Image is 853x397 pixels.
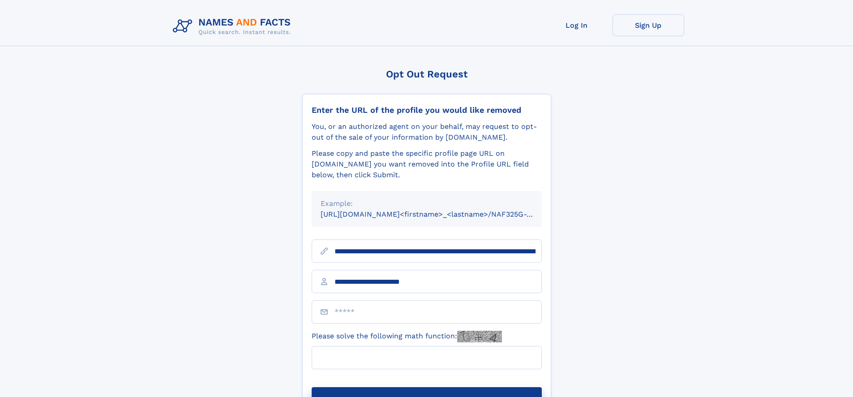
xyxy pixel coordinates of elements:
[312,331,502,342] label: Please solve the following math function:
[302,68,551,80] div: Opt Out Request
[312,105,542,115] div: Enter the URL of the profile you would like removed
[312,148,542,180] div: Please copy and paste the specific profile page URL on [DOMAIN_NAME] you want removed into the Pr...
[613,14,684,36] a: Sign Up
[312,121,542,143] div: You, or an authorized agent on your behalf, may request to opt-out of the sale of your informatio...
[321,198,533,209] div: Example:
[541,14,613,36] a: Log In
[321,210,559,218] small: [URL][DOMAIN_NAME]<firstname>_<lastname>/NAF325G-xxxxxxxx
[169,14,298,38] img: Logo Names and Facts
